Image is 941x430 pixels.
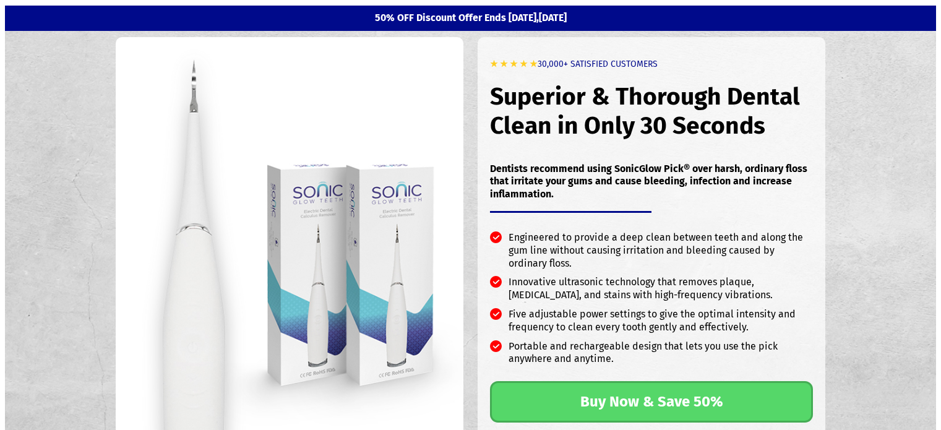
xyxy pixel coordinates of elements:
b: [DATE] [539,12,567,24]
h1: Superior & Thorough Dental Clean in Only 30 Seconds [490,70,813,153]
p: Dentists recommend using SonicGlow Pick® over harsh, ordinary floss that irritate your gums and c... [490,163,813,201]
li: Engineered to provide a deep clean between teeth and along the gum line without causing irritatio... [490,231,813,276]
b: ★ ★ ★ ★ ★ [490,59,538,69]
li: Innovative ultrasonic technology that removes plaque, [MEDICAL_DATA], and stains with high-freque... [490,276,813,308]
p: 50% OFF Discount Offer Ends [DATE], [109,12,833,25]
h6: 30,000+ SATISFIED CUSTOMERS [490,46,813,70]
li: Five adjustable power settings to give the optimal intensity and frequency to clean every tooth g... [490,308,813,340]
li: Portable and rechargeable design that lets you use the pick anywhere and anytime. [490,340,813,372]
a: Buy Now & Save 50% [490,381,813,423]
